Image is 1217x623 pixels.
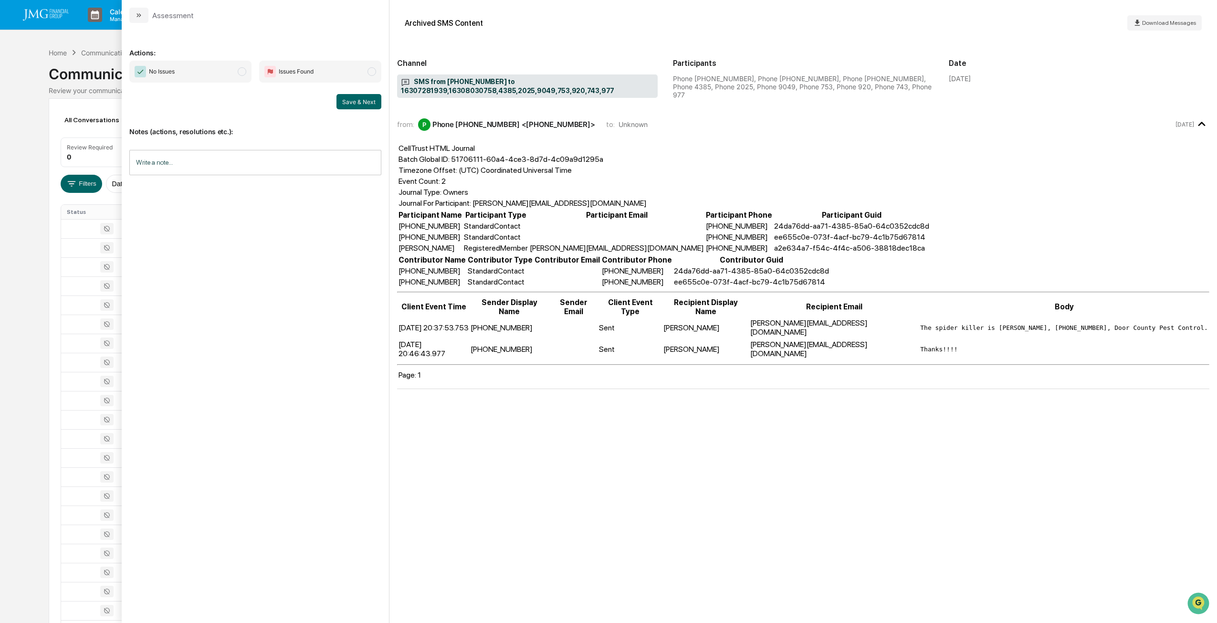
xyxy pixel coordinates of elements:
td: StandardContact [463,232,528,242]
span: Unknown [619,120,648,128]
td: [DATE] 20:37:53.753 [398,317,469,338]
td: [PHONE_NUMBER] [705,221,773,231]
div: Phone [PHONE_NUMBER] <[PHONE_NUMBER]> [432,120,595,129]
th: Recipient Display Name [663,297,749,317]
th: Contributor Email [534,255,600,265]
span: from: [397,120,414,129]
iframe: Open customer support [1186,591,1212,617]
img: Checkmark [135,66,146,77]
td: CellTrust HTML Journal [398,143,647,153]
td: Sent [598,339,662,359]
td: StandardContact [463,221,528,231]
a: Powered byPylon [67,161,115,169]
div: P [418,118,430,131]
div: Review your communication records across channels [49,86,1168,95]
th: Participant Guid [774,210,930,220]
td: Page: 1 [398,370,421,380]
div: [DATE] [949,74,971,83]
div: All Conversations [61,112,133,127]
div: 0 [67,153,71,161]
td: [PHONE_NUMBER] [601,277,672,287]
th: Contributor Phone [601,255,672,265]
div: 🖐️ [10,121,17,129]
img: 1746055101610-c473b297-6a78-478c-a979-82029cc54cd1 [10,73,27,90]
td: a2e634a7-f54c-4f4c-a506-38818dec18ca [774,243,930,253]
td: [PERSON_NAME] [663,317,749,338]
div: Communications Archive [81,49,158,57]
div: 🔎 [10,139,17,147]
td: RegisteredMember [463,243,528,253]
pre: The spider killer is [PERSON_NAME], [PHONE_NUMBER], Door County Pest Control. [920,324,1208,331]
p: How can we help? [10,20,174,35]
td: [PERSON_NAME][EMAIL_ADDRESS][DOMAIN_NAME] [529,243,704,253]
span: SMS from [PHONE_NUMBER] to 16307281939,16308030758,4385,2025,9049,753,920,743,977 [401,77,654,95]
td: Journal Type: Owners [398,187,647,197]
td: [PERSON_NAME][EMAIL_ADDRESS][DOMAIN_NAME] [750,317,919,338]
th: Participant Type [463,210,528,220]
span: Issues Found [279,67,314,76]
div: Start new chat [32,73,157,83]
td: [PHONE_NUMBER] [398,232,462,242]
h2: Participants [673,59,934,68]
h2: Date [949,59,1209,68]
a: 🖐️Preclearance [6,116,65,134]
th: Contributor Guid [673,255,829,265]
div: Communications Archive [49,58,1168,83]
p: Calendar [102,8,150,16]
a: 🗄️Attestations [65,116,122,134]
th: Participant Email [529,210,704,220]
td: Sent [598,317,662,338]
td: ee655c0e-073f-4acf-bc79-4c1b75d67814 [673,277,829,287]
td: [PERSON_NAME][EMAIL_ADDRESS][DOMAIN_NAME] [750,339,919,359]
th: Sender Email [549,297,598,317]
td: Timezone Offset: (UTC) Coordinated Universal Time [398,165,647,175]
td: [PERSON_NAME] [398,243,462,253]
span: Attestations [79,120,118,130]
td: [DATE] 20:46:43.977 [398,339,469,359]
button: Download Messages [1127,15,1202,31]
p: Actions: [129,37,381,57]
td: [PHONE_NUMBER] [398,266,466,276]
td: 24da76dd-aa71-4385-85a0-64c0352cdc8d [673,266,829,276]
a: 🔎Data Lookup [6,135,64,152]
th: Status [61,205,142,219]
p: Notes (actions, resolutions etc.): [129,116,381,136]
th: Client Event Time [398,297,469,317]
td: 24da76dd-aa71-4385-85a0-64c0352cdc8d [774,221,930,231]
th: Body [920,297,1208,317]
div: Archived SMS Content [405,19,483,28]
td: Journal For Participant: [PERSON_NAME][EMAIL_ADDRESS][DOMAIN_NAME] [398,198,647,208]
td: [PHONE_NUMBER] [705,243,773,253]
td: [PHONE_NUMBER] [705,232,773,242]
th: Contributor Name [398,255,466,265]
td: Event Count: 2 [398,176,647,186]
img: Flag [264,66,276,77]
div: We're available if you need us! [32,83,121,90]
th: Sender Display Name [470,297,548,317]
img: logo [23,9,69,21]
time: Saturday, September 27, 2025 at 6:06:52 PM [1175,121,1194,128]
td: Batch Global ID: 51706111-60a4-4ce3-8d7d-4c09a9d1295a [398,154,647,164]
button: Date:[DATE] - [DATE] [106,175,184,193]
div: Review Required [67,144,113,151]
pre: Thanks!!!! [920,346,1208,353]
td: [PERSON_NAME] [663,339,749,359]
th: Contributor Type [467,255,533,265]
h2: Channel [397,59,658,68]
td: StandardContact [467,277,533,287]
span: Preclearance [19,120,62,130]
span: Pylon [95,162,115,169]
td: [PHONE_NUMBER] [398,277,466,287]
span: Data Lookup [19,138,60,148]
button: Save & Next [336,94,381,109]
th: Participant Phone [705,210,773,220]
td: ee655c0e-073f-4acf-bc79-4c1b75d67814 [774,232,930,242]
th: Client Event Type [598,297,662,317]
td: [PHONE_NUMBER] [470,339,548,359]
span: No Issues [149,67,175,76]
p: Manage Tasks [102,16,150,22]
td: [PHONE_NUMBER] [470,317,548,338]
th: Recipient Email [750,297,919,317]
